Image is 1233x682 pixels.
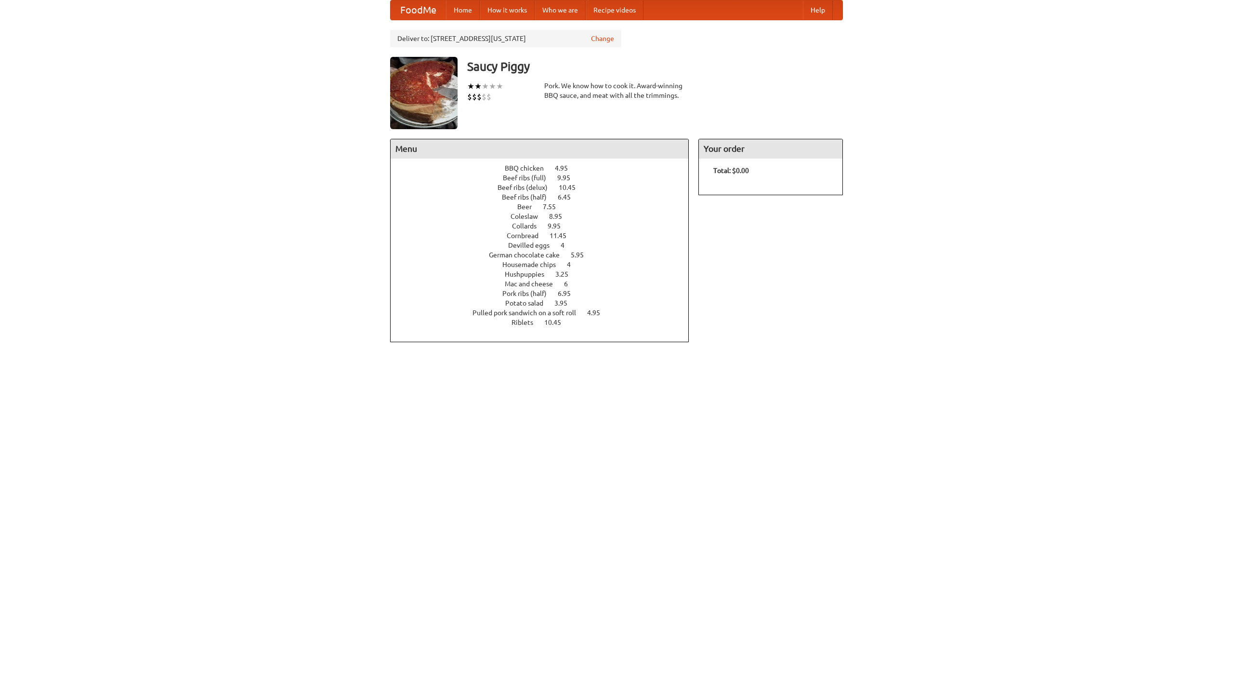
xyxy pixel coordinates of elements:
a: Home [446,0,480,20]
span: Mac and cheese [505,280,563,288]
li: ★ [467,81,474,92]
li: ★ [474,81,482,92]
a: Help [803,0,833,20]
span: 6.45 [558,193,580,201]
span: 9.95 [557,174,580,182]
b: Total: $0.00 [713,167,749,174]
span: Pulled pork sandwich on a soft roll [472,309,586,317]
span: 10.45 [559,184,585,191]
span: 3.95 [554,299,577,307]
img: angular.jpg [390,57,458,129]
li: ★ [489,81,496,92]
span: Beef ribs (delux) [498,184,557,191]
a: Change [591,34,614,43]
span: 7.55 [543,203,565,211]
span: Beer [517,203,541,211]
a: Cornbread 11.45 [507,232,584,240]
a: Hushpuppies 3.25 [505,270,586,278]
a: German chocolate cake 5.95 [489,251,602,259]
a: FoodMe [391,0,446,20]
span: 6.95 [558,290,580,297]
span: German chocolate cake [489,251,569,259]
a: Beef ribs (half) 6.45 [502,193,589,201]
span: 10.45 [544,319,571,326]
span: Housemade chips [502,261,565,268]
a: Beef ribs (delux) 10.45 [498,184,593,191]
a: BBQ chicken 4.95 [505,164,586,172]
span: 8.95 [549,213,572,220]
span: Coleslaw [511,213,548,220]
span: Beef ribs (half) [502,193,556,201]
a: Collards 9.95 [512,222,578,230]
div: Deliver to: [STREET_ADDRESS][US_STATE] [390,30,621,47]
div: Pork. We know how to cook it. Award-winning BBQ sauce, and meat with all the trimmings. [544,81,689,100]
h4: Your order [699,139,842,159]
li: $ [467,92,472,102]
a: Beer 7.55 [517,203,574,211]
span: 11.45 [550,232,576,240]
span: Cornbread [507,232,548,240]
li: $ [477,92,482,102]
a: How it works [480,0,535,20]
a: Pork ribs (half) 6.95 [502,290,589,297]
li: $ [486,92,491,102]
a: Who we are [535,0,586,20]
li: $ [482,92,486,102]
h3: Saucy Piggy [467,57,843,76]
span: 9.95 [548,222,570,230]
span: Pork ribs (half) [502,290,556,297]
a: Housemade chips 4 [502,261,589,268]
a: Recipe videos [586,0,643,20]
a: Devilled eggs 4 [508,241,582,249]
span: 3.25 [555,270,578,278]
a: Mac and cheese 6 [505,280,586,288]
span: Riblets [512,319,543,326]
span: 6 [564,280,577,288]
a: Potato salad 3.95 [505,299,585,307]
span: 4 [567,261,580,268]
a: Beef ribs (full) 9.95 [503,174,588,182]
span: 4 [561,241,574,249]
a: Riblets 10.45 [512,319,579,326]
li: $ [472,92,477,102]
span: 5.95 [571,251,593,259]
span: Collards [512,222,546,230]
span: BBQ chicken [505,164,553,172]
a: Pulled pork sandwich on a soft roll 4.95 [472,309,618,317]
span: 4.95 [555,164,577,172]
a: Coleslaw 8.95 [511,213,580,220]
h4: Menu [391,139,688,159]
span: Beef ribs (full) [503,174,556,182]
span: 4.95 [587,309,610,317]
li: ★ [482,81,489,92]
span: Devilled eggs [508,241,559,249]
span: Hushpuppies [505,270,554,278]
li: ★ [496,81,503,92]
span: Potato salad [505,299,553,307]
